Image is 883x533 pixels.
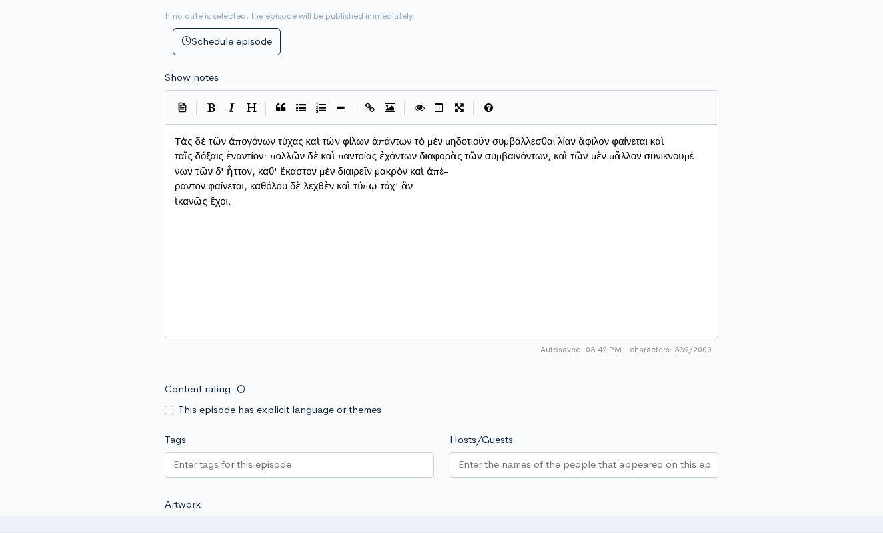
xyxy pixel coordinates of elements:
input: Enter the names of the people that appeared on this episode [458,457,710,472]
button: Insert Show Notes Template [172,97,192,117]
i: | [265,101,267,116]
button: Toggle Fullscreen [449,98,469,118]
button: Create Link [360,98,380,118]
i: | [404,101,405,116]
span: νων τῶν δ' ἧττον, καθ' ἕκαστον μὲν διαιρεῖν μακρὸν καὶ ἀπέ- [175,165,448,177]
span: Τὰς δὲ τῶν ἀπογόνων τύχας καὶ τῶν φίλων ἁπάντων τὸ μὲν μηδοτιοῦν συμβάλλεσθαι λίαν ἄφιλον φαίνετα... [175,135,664,147]
button: Toggle Side by Side [429,98,449,118]
button: Bold [201,98,221,118]
button: Insert Horizontal Line [331,98,351,118]
i: | [355,101,356,116]
label: This episode has explicit language or themes. [178,402,385,418]
button: Schedule episode [173,28,281,55]
span: ἱκανῶς ἔχοι. [175,195,231,207]
button: Toggle Preview [409,98,429,118]
button: Heading [241,98,261,118]
button: Italic [221,98,241,118]
button: Insert Image [380,98,400,118]
span: 339/2000 [630,344,712,356]
label: Content rating [165,376,231,403]
span: ταῖς δόξαις ἐναντίον· πολλῶν δὲ καὶ παντοίας ἐχόντων διαφορὰς τῶν συμβαινόντων, καὶ τῶν μὲν μᾶλλο... [175,149,698,162]
button: Generic List [291,98,311,118]
label: Tags [165,432,186,448]
button: Quote [271,98,291,118]
input: Enter tags for this episode [173,457,293,472]
i: | [473,101,474,116]
i: | [196,101,197,116]
span: Autosaved: 03:42 PM [540,344,622,356]
label: Artwork [165,497,201,512]
small: If no artwork is selected your default podcast artwork will be used [165,514,718,527]
label: Show notes [165,70,219,85]
button: Numbered List [311,98,331,118]
button: Markdown Guide [478,98,498,118]
small: If no date is selected, the episode will be published immediately. [165,10,415,21]
label: Hosts/Guests [450,432,513,448]
span: ραντον φαίνεται, καθόλου δὲ λεχθὲν καὶ τύπῳ τάχ' ἂν [175,179,413,192]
